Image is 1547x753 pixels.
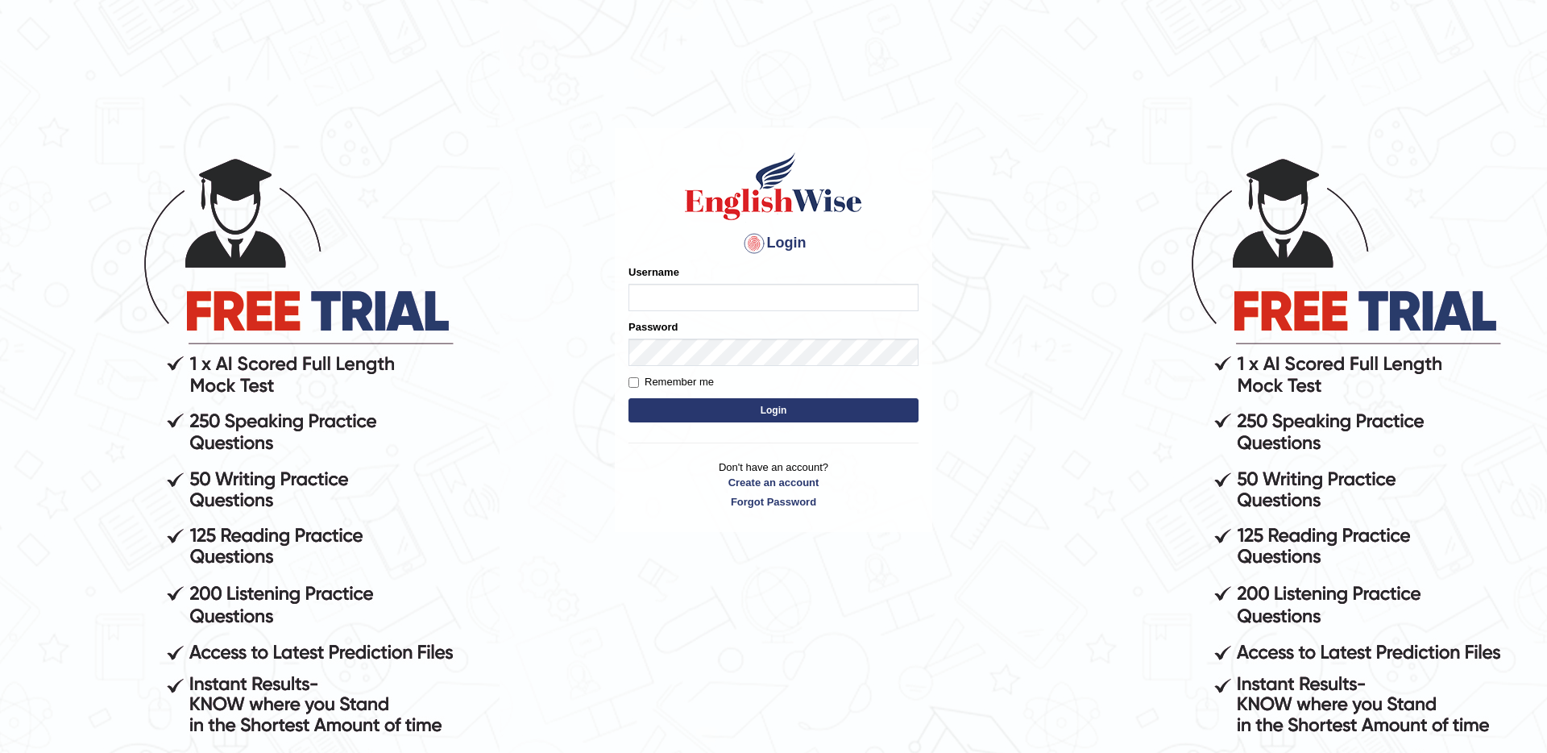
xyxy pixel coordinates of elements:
a: Forgot Password [628,494,919,510]
label: Username [628,264,679,280]
input: Remember me [628,377,639,388]
label: Password [628,319,678,335]
img: Logo of English Wise sign in for intelligent practice with AI [682,150,865,223]
a: Create an account [628,475,919,490]
p: Don't have an account? [628,460,919,510]
label: Remember me [628,374,714,390]
h4: Login [628,231,919,256]
button: Login [628,398,919,422]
